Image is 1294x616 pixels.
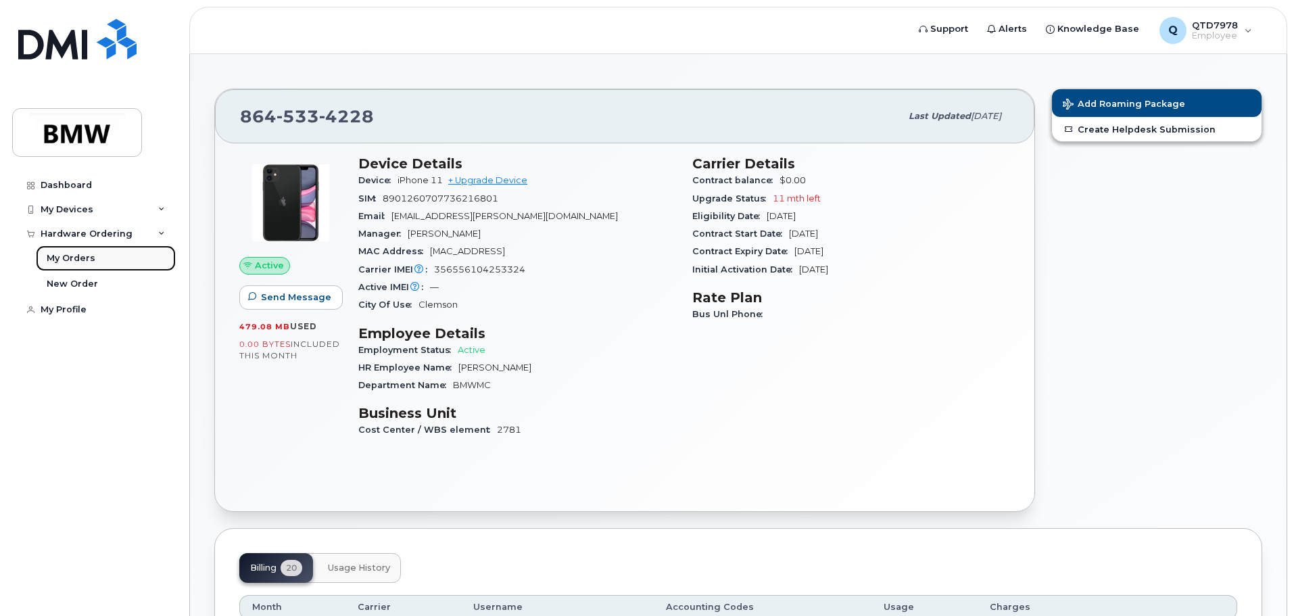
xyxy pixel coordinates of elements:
[358,300,418,310] span: City Of Use
[418,300,458,310] span: Clemson
[794,246,823,256] span: [DATE]
[430,282,439,292] span: —
[767,211,796,221] span: [DATE]
[358,425,497,435] span: Cost Center / WBS element
[434,264,525,275] span: 356556104253324
[692,211,767,221] span: Eligibility Date
[261,291,331,304] span: Send Message
[239,322,290,331] span: 479.08 MB
[692,229,789,239] span: Contract Start Date
[453,380,491,390] span: BMWMC
[458,362,531,373] span: [PERSON_NAME]
[398,175,443,185] span: iPhone 11
[239,339,291,349] span: 0.00 Bytes
[971,111,1001,121] span: [DATE]
[391,211,618,221] span: [EMAIL_ADDRESS][PERSON_NAME][DOMAIN_NAME]
[458,345,485,355] span: Active
[239,285,343,310] button: Send Message
[255,259,284,272] span: Active
[773,193,821,204] span: 11 mth left
[319,106,374,126] span: 4228
[358,380,453,390] span: Department Name
[358,193,383,204] span: SIM
[358,264,434,275] span: Carrier IMEI
[277,106,319,126] span: 533
[1063,99,1185,112] span: Add Roaming Package
[448,175,527,185] a: + Upgrade Device
[789,229,818,239] span: [DATE]
[358,405,676,421] h3: Business Unit
[383,193,498,204] span: 8901260707736216801
[430,246,505,256] span: [MAC_ADDRESS]
[358,282,430,292] span: Active IMEI
[692,175,780,185] span: Contract balance
[692,289,1010,306] h3: Rate Plan
[1235,557,1284,606] iframe: Messenger Launcher
[358,175,398,185] span: Device
[240,106,374,126] span: 864
[1052,117,1262,141] a: Create Helpdesk Submission
[358,362,458,373] span: HR Employee Name
[1052,89,1262,117] button: Add Roaming Package
[799,264,828,275] span: [DATE]
[780,175,806,185] span: $0.00
[358,345,458,355] span: Employment Status
[408,229,481,239] span: [PERSON_NAME]
[290,321,317,331] span: used
[328,563,390,573] span: Usage History
[692,246,794,256] span: Contract Expiry Date
[692,156,1010,172] h3: Carrier Details
[250,162,331,243] img: iPhone_11.jpg
[692,264,799,275] span: Initial Activation Date
[358,156,676,172] h3: Device Details
[692,193,773,204] span: Upgrade Status
[358,325,676,341] h3: Employee Details
[497,425,521,435] span: 2781
[358,229,408,239] span: Manager
[909,111,971,121] span: Last updated
[358,211,391,221] span: Email
[358,246,430,256] span: MAC Address
[692,309,769,319] span: Bus Unl Phone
